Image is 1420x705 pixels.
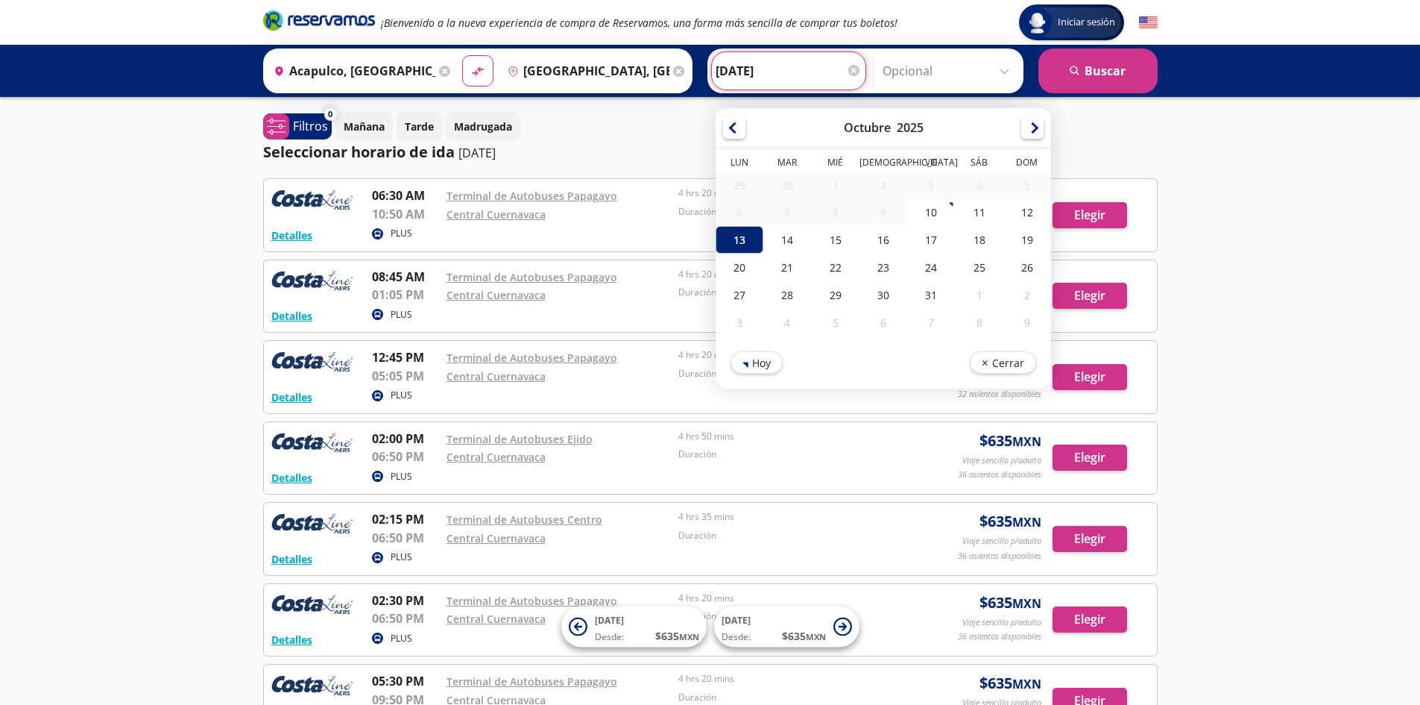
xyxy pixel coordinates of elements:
[678,691,903,704] p: Duración
[397,112,442,141] button: Tarde
[716,254,763,281] div: 20-Oct-25
[446,288,546,302] a: Central Cuernavaca
[907,172,955,198] div: 03-Oct-25
[446,531,546,545] a: Central Cuernavaca
[716,172,763,198] div: 29-Sep-25
[907,156,955,172] th: Viernes
[730,351,783,374] button: Hoy
[293,117,328,135] p: Filtros
[372,529,439,547] p: 06:50 PM
[595,630,624,644] span: Desde:
[1052,15,1121,30] span: Iniciar sesión
[454,119,512,134] p: Madrugada
[678,430,903,443] p: 4 hrs 50 mins
[962,454,1041,467] p: Viaje sencillo p/adulto
[1003,226,1050,254] div: 19-Oct-25
[446,207,546,222] a: Central Cuernavaca
[263,9,375,31] i: Brand Logo
[458,144,496,162] p: [DATE]
[811,172,859,198] div: 01-Oct-25
[678,672,903,686] p: 4 hrs 20 mins
[391,389,412,402] p: PLUS
[446,351,617,365] a: Terminal de Autobuses Papagayo
[843,119,890,136] div: Octubre
[811,199,859,225] div: 08-Oct-25
[263,113,332,140] button: 0Filtros
[1139,13,1158,32] button: English
[268,52,435,90] input: Buscar Origen
[1053,364,1127,390] button: Elegir
[372,672,439,690] p: 05:30 PM
[391,470,412,483] p: PLUS
[263,141,455,163] p: Seleccionar horario de ida
[391,551,412,564] p: PLUS
[271,389,312,405] button: Detalles
[678,367,903,380] p: Duración
[958,388,1041,401] p: 32 asientos disponibles
[763,254,811,281] div: 21-Oct-25
[1053,283,1127,309] button: Elegir
[955,172,1003,198] div: 04-Oct-25
[962,616,1041,629] p: Viaje sencillo p/adulto
[907,281,955,309] div: 31-Oct-25
[763,226,811,254] div: 14-Oct-25
[595,614,624,627] span: [DATE]
[763,156,811,172] th: Martes
[1012,433,1041,450] small: MXN
[446,432,593,446] a: Terminal de Autobuses Ejido
[811,281,859,309] div: 29-Oct-25
[678,348,903,362] p: 4 hrs 20 mins
[344,119,385,134] p: Mañana
[502,52,669,90] input: Buscar Destino
[907,198,955,226] div: 10-Oct-25
[372,187,439,204] p: 06:30 AM
[372,348,439,366] p: 12:45 PM
[372,448,439,466] p: 06:50 PM
[561,607,707,648] button: [DATE]Desde:$635MXN
[955,226,1003,254] div: 18-Oct-25
[271,592,353,621] img: RESERVAMOS
[955,281,1003,309] div: 01-Nov-25
[1053,526,1127,552] button: Elegir
[716,226,763,254] div: 13-Oct-25
[271,308,312,324] button: Detalles
[806,631,826,642] small: MXN
[896,119,923,136] div: 2025
[446,112,520,141] button: Madrugada
[1003,309,1050,336] div: 09-Nov-25
[962,535,1041,548] p: Viaje sencillo p/adulto
[271,470,312,486] button: Detalles
[955,156,1003,172] th: Sábado
[1003,156,1050,172] th: Domingo
[446,513,602,527] a: Terminal de Autobuses Centro
[716,199,763,225] div: 06-Oct-25
[859,199,906,225] div: 09-Oct-25
[271,672,353,702] img: RESERVAMOS
[811,226,859,254] div: 15-Oct-25
[763,199,811,225] div: 07-Oct-25
[678,592,903,605] p: 4 hrs 20 mins
[1012,514,1041,530] small: MXN
[722,614,751,627] span: [DATE]
[678,187,903,200] p: 4 hrs 20 mins
[714,607,859,648] button: [DATE]Desde:$635MXN
[979,510,1041,533] span: $ 635
[271,510,353,540] img: RESERVAMOS
[678,205,903,219] p: Duración
[859,156,906,172] th: Jueves
[372,592,439,610] p: 02:30 PM
[679,631,699,642] small: MXN
[969,351,1035,374] button: Cerrar
[678,268,903,281] p: 4 hrs 20 mins
[372,367,439,385] p: 05:05 PM
[859,254,906,281] div: 23-Oct-25
[958,630,1041,643] p: 36 asientos disponibles
[1053,445,1127,471] button: Elegir
[372,286,439,304] p: 01:05 PM
[372,510,439,528] p: 02:15 PM
[372,430,439,448] p: 02:00 PM
[271,430,353,460] img: RESERVAMOS
[1003,281,1050,309] div: 02-Nov-25
[271,268,353,298] img: RESERVAMOS
[391,227,412,240] p: PLUS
